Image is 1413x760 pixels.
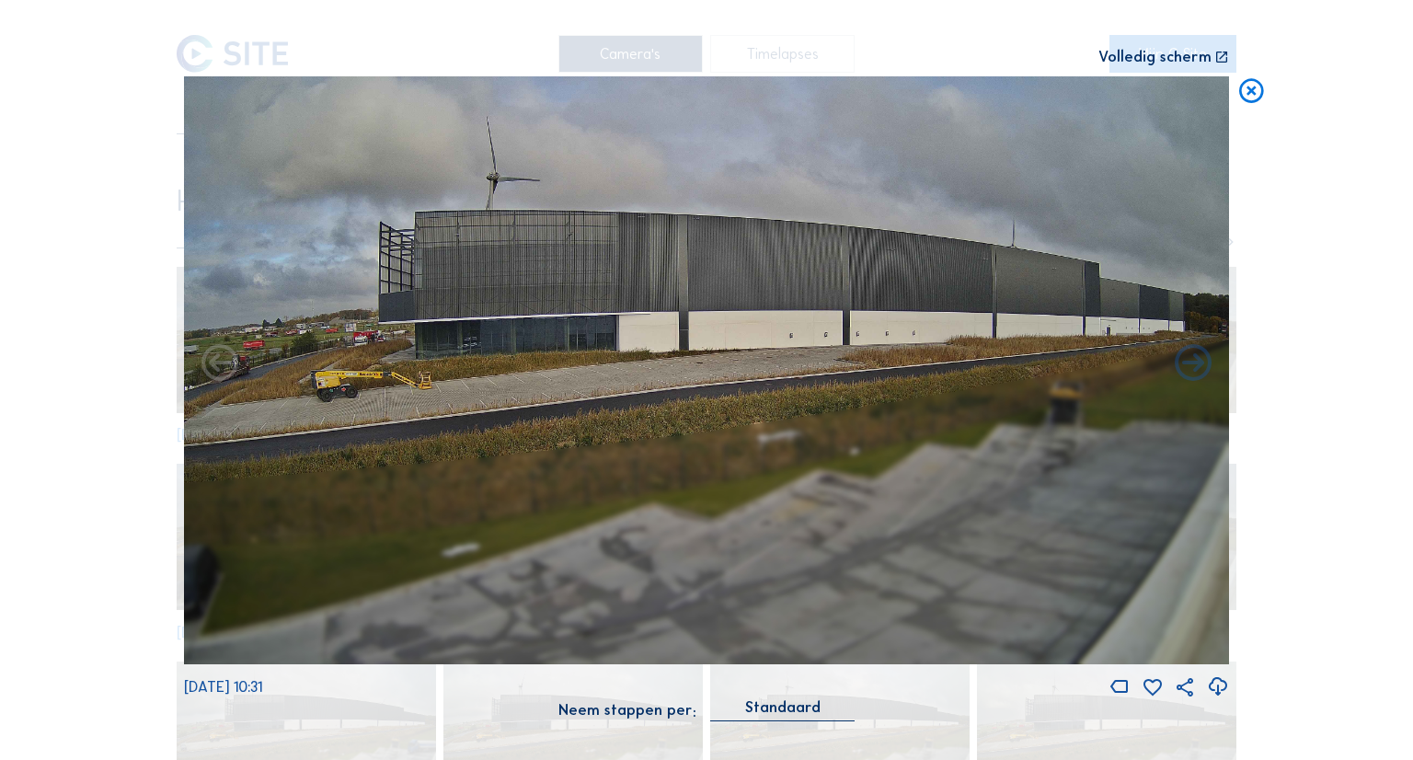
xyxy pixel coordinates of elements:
[198,342,242,386] i: Forward
[184,678,262,696] span: [DATE] 10:31
[710,699,855,720] div: Standaard
[1171,342,1215,386] i: Back
[745,699,821,716] div: Standaard
[1098,50,1212,65] div: Volledig scherm
[558,703,696,718] div: Neem stappen per:
[184,76,1229,664] img: Image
